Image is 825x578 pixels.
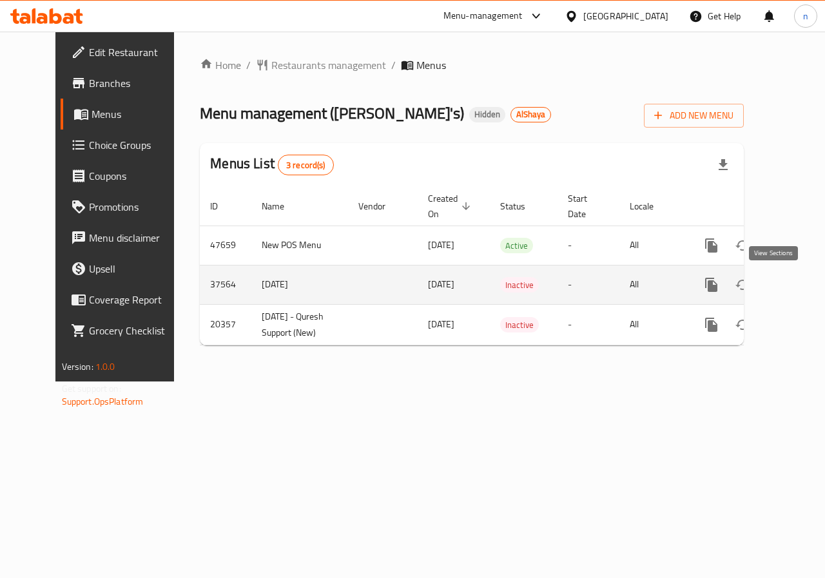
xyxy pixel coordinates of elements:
li: / [246,57,251,73]
a: Edit Restaurant [61,37,193,68]
span: Coverage Report [89,292,183,307]
a: Branches [61,68,193,99]
a: Promotions [61,191,193,222]
span: Version: [62,358,93,375]
a: Coupons [61,160,193,191]
span: Restaurants management [271,57,386,73]
td: [DATE] - Quresh Support (New) [251,304,348,345]
td: 20357 [200,304,251,345]
span: Branches [89,75,183,91]
button: Change Status [727,309,758,340]
span: Locale [630,198,670,214]
span: Active [500,238,533,253]
span: [DATE] [428,236,454,253]
span: ID [210,198,235,214]
a: Menus [61,99,193,130]
td: All [619,226,686,265]
a: Upsell [61,253,193,284]
a: Grocery Checklist [61,315,193,346]
span: Hidden [469,109,505,120]
td: - [558,265,619,304]
span: Coupons [89,168,183,184]
span: Choice Groups [89,137,183,153]
span: Menus [92,106,183,122]
span: Name [262,198,301,214]
a: Support.OpsPlatform [62,393,144,410]
span: Menu disclaimer [89,230,183,246]
span: Inactive [500,318,539,332]
td: 37564 [200,265,251,304]
button: Change Status [727,269,758,300]
td: All [619,304,686,345]
span: [DATE] [428,316,454,332]
div: Export file [708,149,739,180]
li: / [391,57,396,73]
span: Edit Restaurant [89,44,183,60]
a: Choice Groups [61,130,193,160]
span: Status [500,198,542,214]
td: - [558,304,619,345]
td: 47659 [200,226,251,265]
span: Vendor [358,198,402,214]
div: Hidden [469,107,505,122]
span: 3 record(s) [278,159,333,171]
button: more [696,230,727,261]
a: Restaurants management [256,57,386,73]
span: Get support on: [62,380,121,397]
div: Menu-management [443,8,523,24]
div: Inactive [500,277,539,293]
button: more [696,309,727,340]
span: Upsell [89,261,183,276]
td: - [558,226,619,265]
span: Inactive [500,278,539,293]
button: more [696,269,727,300]
div: [GEOGRAPHIC_DATA] [583,9,668,23]
a: Home [200,57,241,73]
span: Add New Menu [654,108,733,124]
a: Coverage Report [61,284,193,315]
span: [DATE] [428,276,454,293]
span: Start Date [568,191,604,222]
span: n [803,9,808,23]
span: Created On [428,191,474,222]
span: 1.0.0 [95,358,115,375]
div: Inactive [500,317,539,332]
nav: breadcrumb [200,57,744,73]
span: Promotions [89,199,183,215]
div: Total records count [278,155,334,175]
td: [DATE] [251,265,348,304]
td: New POS Menu [251,226,348,265]
span: Grocery Checklist [89,323,183,338]
button: Add New Menu [644,104,744,128]
h2: Menus List [210,154,333,175]
span: Menus [416,57,446,73]
span: AlShaya [511,109,550,120]
a: Menu disclaimer [61,222,193,253]
span: Menu management ( [PERSON_NAME]'s ) [200,99,464,128]
td: All [619,265,686,304]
